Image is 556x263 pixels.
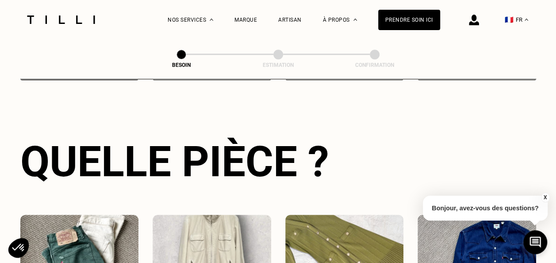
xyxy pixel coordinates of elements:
button: X [541,193,549,202]
a: Artisan [278,17,302,23]
img: Menu déroulant à propos [353,19,357,21]
img: icône connexion [469,15,479,25]
span: 🇫🇷 [505,15,514,24]
p: Bonjour, avez-vous des questions? [423,196,548,220]
img: Logo du service de couturière Tilli [24,15,98,24]
div: Confirmation [330,62,419,68]
img: menu déroulant [525,19,528,21]
a: Marque [234,17,257,23]
div: Besoin [137,62,226,68]
div: Quelle pièce ? [20,137,536,186]
img: Menu déroulant [210,19,213,21]
div: Estimation [234,62,322,68]
a: Prendre soin ici [378,10,440,30]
